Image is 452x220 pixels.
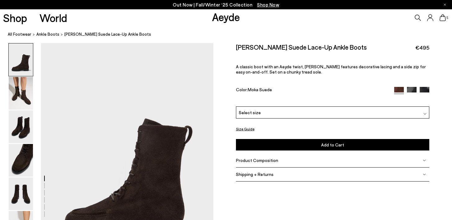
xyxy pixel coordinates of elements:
[236,64,426,74] span: A classic boot with an Aeyde twist, [PERSON_NAME] features decorative lacing and a side zip for e...
[423,112,427,115] img: svg%3E
[446,16,449,20] span: 5
[248,87,272,92] span: Moka Suede
[321,142,344,147] span: Add to Cart
[36,32,59,37] span: ankle boots
[9,43,33,76] img: Tate Suede Lace-Up Ankle Boots - Image 1
[423,173,426,176] img: svg%3E
[236,87,388,94] div: Color:
[239,109,261,116] span: Select size
[423,159,426,162] img: svg%3E
[9,177,33,210] img: Tate Suede Lace-Up Ankle Boots - Image 5
[236,43,367,51] h2: [PERSON_NAME] Suede Lace-Up Ankle Boots
[415,44,429,52] span: €495
[212,10,240,23] a: Aeyde
[9,110,33,143] img: Tate Suede Lace-Up Ankle Boots - Image 3
[8,31,31,38] a: All Footwear
[64,31,151,38] span: [PERSON_NAME] Suede Lace-Up Ankle Boots
[440,14,446,21] a: 5
[173,1,279,9] p: Out Now | Fall/Winter ‘25 Collection
[236,172,274,177] span: Shipping + Returns
[36,31,59,38] a: ankle boots
[3,12,27,23] a: Shop
[257,2,279,7] span: Navigate to /collections/new-in
[236,139,430,150] button: Add to Cart
[9,144,33,177] img: Tate Suede Lace-Up Ankle Boots - Image 4
[236,158,278,163] span: Product Composition
[39,12,67,23] a: World
[9,77,33,110] img: Tate Suede Lace-Up Ankle Boots - Image 2
[8,26,452,43] nav: breadcrumb
[236,125,255,133] button: Size Guide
